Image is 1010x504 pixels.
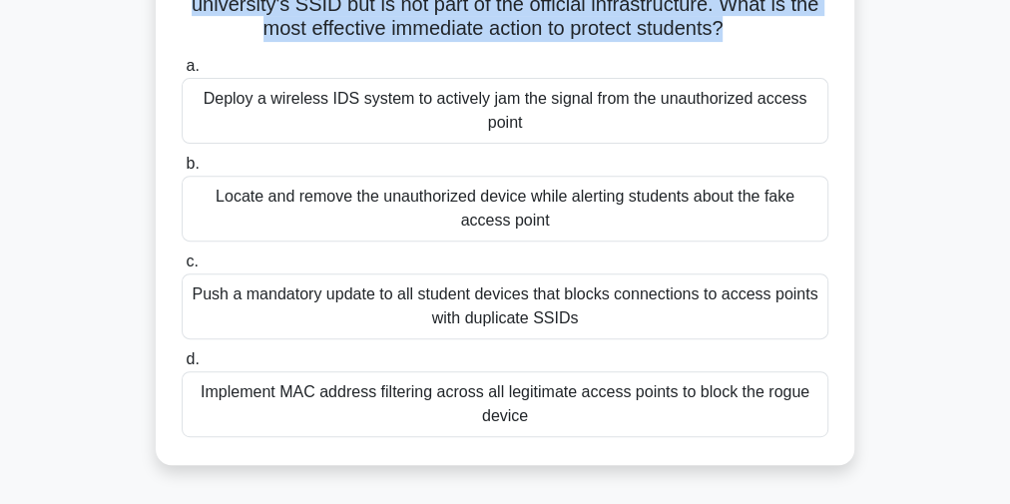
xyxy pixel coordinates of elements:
div: Push a mandatory update to all student devices that blocks connections to access points with dupl... [182,273,828,339]
span: b. [186,155,199,172]
span: a. [186,57,199,74]
div: Deploy a wireless IDS system to actively jam the signal from the unauthorized access point [182,78,828,144]
span: d. [186,350,199,367]
span: c. [186,252,198,269]
div: Implement MAC address filtering across all legitimate access points to block the rogue device [182,371,828,437]
div: Locate and remove the unauthorized device while alerting students about the fake access point [182,176,828,242]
